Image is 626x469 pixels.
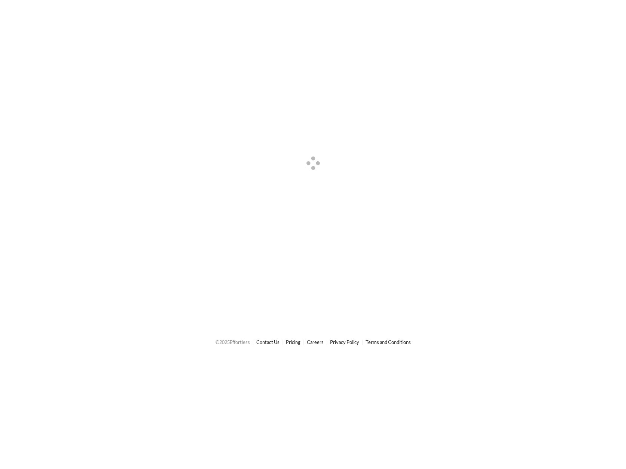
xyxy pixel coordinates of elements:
[286,339,300,345] a: Pricing
[366,339,411,345] a: Terms and Conditions
[307,339,324,345] a: Careers
[330,339,359,345] a: Privacy Policy
[256,339,280,345] a: Contact Us
[216,339,250,345] span: © 2025 Effortless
